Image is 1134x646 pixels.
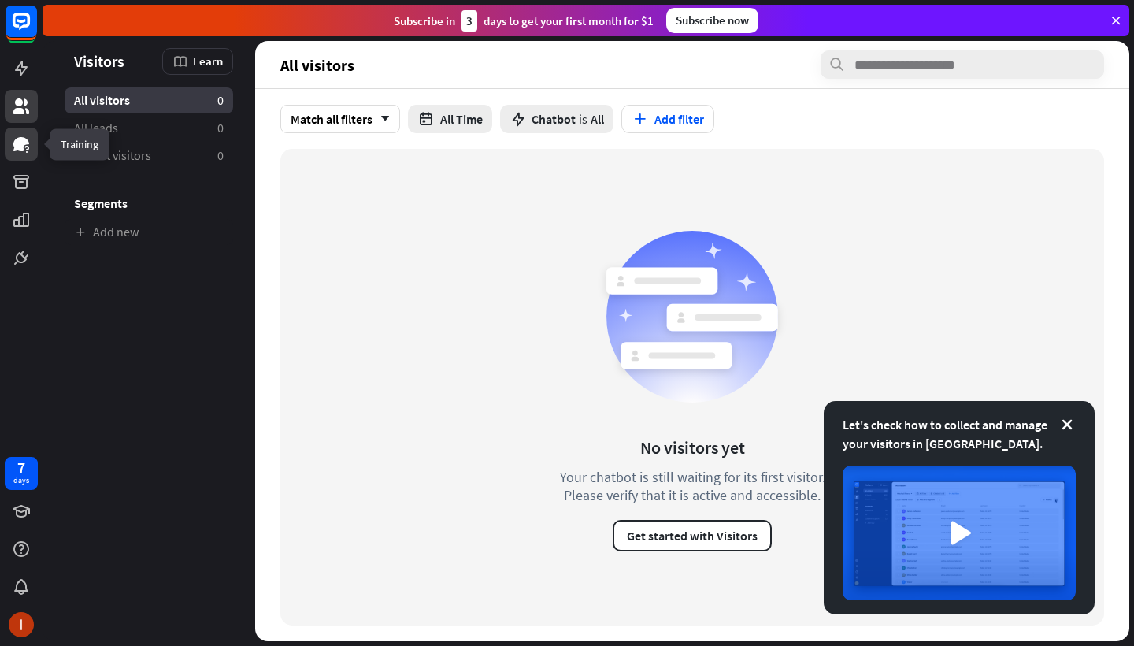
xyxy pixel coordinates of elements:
[372,114,390,124] i: arrow_down
[666,8,758,33] div: Subscribe now
[74,92,130,109] span: All visitors
[217,92,224,109] aside: 0
[65,115,233,141] a: All leads 0
[621,105,714,133] button: Add filter
[843,415,1076,453] div: Let's check how to collect and manage your visitors in [GEOGRAPHIC_DATA].
[13,6,60,54] button: Open LiveChat chat widget
[74,147,151,164] span: Recent visitors
[613,520,772,551] button: Get started with Visitors
[217,147,224,164] aside: 0
[65,143,233,169] a: Recent visitors 0
[579,111,587,127] span: is
[280,56,354,74] span: All visitors
[65,195,233,211] h3: Segments
[408,105,492,133] button: All Time
[13,475,29,486] div: days
[640,436,745,459] div: No visitors yet
[280,105,400,133] div: Match all filters
[394,10,654,32] div: Subscribe in days to get your first month for $1
[532,111,576,127] span: Chatbot
[5,457,38,490] a: 7 days
[461,10,477,32] div: 3
[74,120,118,136] span: All leads
[843,466,1076,600] img: image
[74,52,124,70] span: Visitors
[591,111,604,127] span: All
[193,54,223,69] span: Learn
[65,219,233,245] a: Add new
[531,468,854,504] div: Your chatbot is still waiting for its first visitor. Please verify that it is active and accessible.
[217,120,224,136] aside: 0
[17,461,25,475] div: 7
